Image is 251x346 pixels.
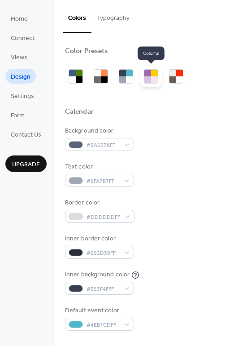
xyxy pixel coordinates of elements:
span: #DDDDDDFF [87,213,120,222]
span: Design [11,72,30,82]
span: #4EB7CDFF [87,320,120,330]
span: Form [11,111,25,120]
span: #393F4FFF [87,284,120,294]
span: Home [11,14,28,24]
span: Colorful [138,47,164,60]
span: Upgrade [12,160,40,169]
div: Default event color [65,306,132,315]
div: Text color [65,162,132,172]
span: #9FA7B7FF [87,177,120,186]
div: Inner background color [65,270,130,279]
a: Home [5,11,33,26]
div: Border color [65,198,133,208]
a: Form [5,107,30,122]
a: Views [5,49,33,64]
div: Calendar [65,107,94,117]
a: Design [5,69,36,84]
button: Upgrade [5,155,47,172]
div: Inner border color [65,234,132,244]
a: Contact Us [5,127,47,142]
span: #292D39FF [87,248,120,258]
span: Connect [11,34,35,43]
div: Background color [65,126,132,136]
div: Color Presets [65,47,108,56]
span: #5A6378FF [87,141,120,150]
span: Settings [11,92,34,101]
a: Connect [5,30,40,45]
a: Settings [5,88,39,103]
span: Contact Us [11,130,41,140]
span: Views [11,53,27,62]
